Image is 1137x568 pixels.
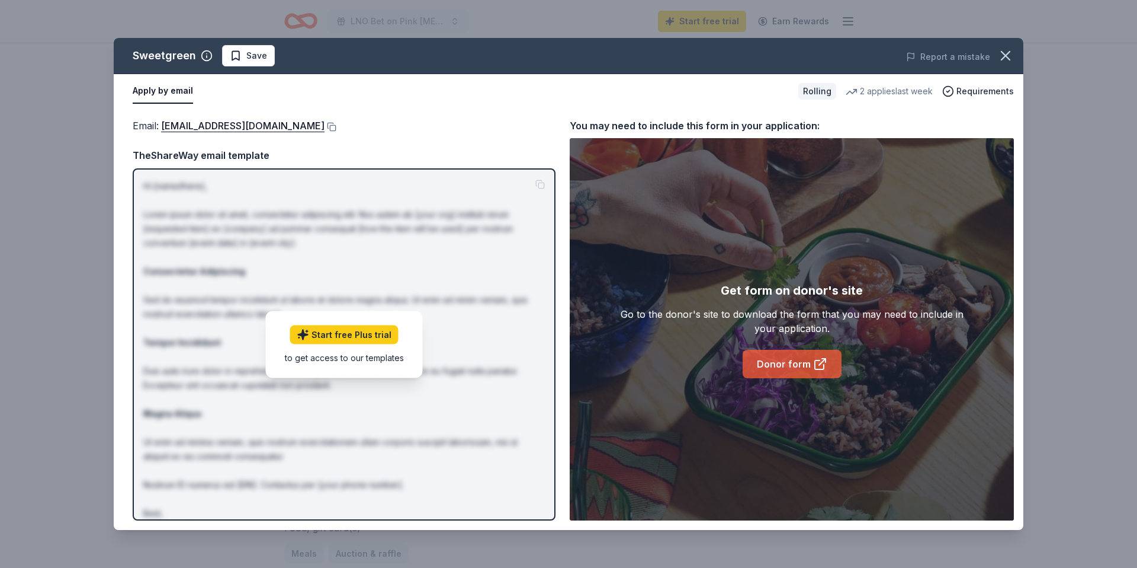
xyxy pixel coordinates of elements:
div: Get form on donor's site [721,281,863,300]
span: Requirements [956,84,1014,98]
div: Sweetgreen [133,46,196,65]
div: to get access to our templates [285,351,404,363]
strong: Tempor Incididunt [143,337,221,347]
button: Requirements [942,84,1014,98]
div: You may need to include this form in your application: [570,118,1014,133]
div: Rolling [798,83,836,100]
a: [EMAIL_ADDRESS][DOMAIN_NAME] [161,118,325,133]
strong: Consectetur Adipiscing [143,266,245,276]
a: Start free Plus trial [290,325,399,344]
div: 2 applies last week [846,84,933,98]
strong: Magna Aliqua [143,409,201,419]
div: TheShareWay email template [133,148,555,163]
button: Save [222,45,275,66]
span: Email : [133,120,325,132]
div: Go to the donor's site to download the form that you may need to include in your application. [614,307,969,336]
a: Donor form [743,350,841,378]
span: Save [246,49,267,63]
p: Hi [name/there], Lorem ipsum dolor sit amet, consectetur adipiscing elit. Nos autem ab [your org]... [143,179,545,535]
button: Report a mistake [906,50,990,64]
button: Apply by email [133,79,193,104]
